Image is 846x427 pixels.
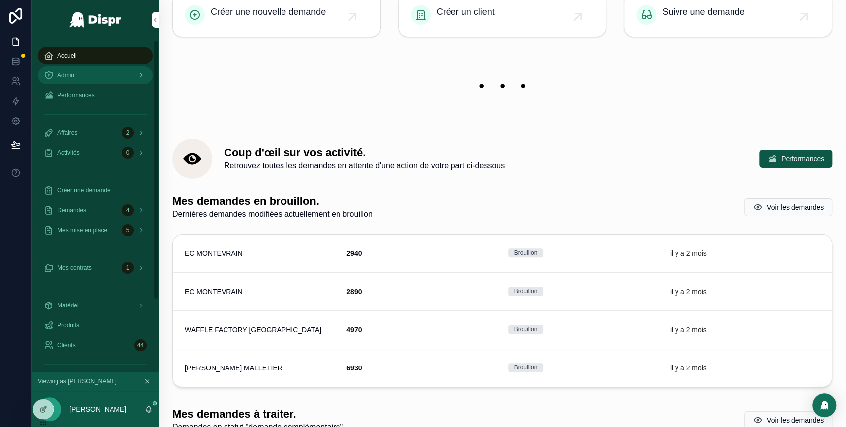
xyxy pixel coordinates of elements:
div: Open Intercom Messenger [812,393,836,417]
h1: Mes demandes à traiter. [172,407,343,421]
strong: 6930 [346,364,362,372]
span: Voir les demandes [767,202,824,212]
div: 5 [122,224,134,236]
div: 4 [122,204,134,216]
span: [PERSON_NAME] MALLETIER [185,363,282,373]
div: Brouillon [514,363,538,372]
a: Clients44 [38,336,153,354]
span: Activités [57,149,80,157]
span: EC MONTEVRAIN [185,248,243,258]
span: Créer un client [437,5,495,19]
span: WAFFLE FACTORY [GEOGRAPHIC_DATA] [185,325,321,335]
a: Demandes4 [38,201,153,219]
a: Performances [38,86,153,104]
span: JZ [45,403,54,415]
p: il y a 2 mois [670,248,707,258]
div: scrollable content [32,40,159,372]
a: Accueil [38,47,153,64]
span: Admin [57,71,74,79]
span: Accueil [57,52,77,60]
span: Dernières demandes modifiées actuellement en brouillon [172,208,373,220]
div: Brouillon [514,248,538,257]
div: 1 [122,262,134,274]
a: Affaires2 [38,124,153,142]
span: Performances [57,91,95,99]
span: Produits [57,321,79,329]
div: Brouillon [514,325,538,334]
span: Mes contrats [57,264,92,272]
div: 0 [122,147,134,159]
a: Créer une demande [38,182,153,199]
span: Mes mise en place [57,226,107,234]
p: [PERSON_NAME] [69,404,126,414]
strong: 2890 [346,288,362,296]
button: Performances [759,150,832,168]
div: 2 [122,127,134,139]
p: il y a 2 mois [670,363,707,373]
div: 44 [134,339,147,351]
span: Performances [781,154,824,164]
img: 22208-banner-empty.png [172,65,832,108]
a: Mes contrats1 [38,259,153,277]
a: Activités0 [38,144,153,162]
span: Clients [57,341,76,349]
span: Matériel [57,302,79,309]
img: App logo [69,12,122,28]
a: Produits [38,316,153,334]
h1: Coup d'œil sur vos activité. [224,146,505,160]
span: Voir les demandes [767,415,824,425]
p: il y a 2 mois [670,325,707,335]
strong: 2940 [346,249,362,257]
a: Mes mise en place5 [38,221,153,239]
a: Matériel [38,297,153,314]
h1: Mes demandes en brouillon. [172,194,373,208]
strong: 4970 [346,326,362,334]
p: il y a 2 mois [670,287,707,297]
span: Retrouvez toutes les demandes en attente d'une action de votre part ci-dessous [224,160,505,172]
span: Affaires [57,129,77,137]
span: EC MONTEVRAIN [185,287,243,297]
span: Suivre une demande [662,5,744,19]
button: Voir les demandes [744,198,832,216]
span: Demandes [57,206,86,214]
a: Admin [38,66,153,84]
span: Viewing as [PERSON_NAME] [38,377,117,385]
span: Créer une demande [57,186,111,194]
div: Brouillon [514,287,538,296]
span: Créer une nouvelle demande [211,5,326,19]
